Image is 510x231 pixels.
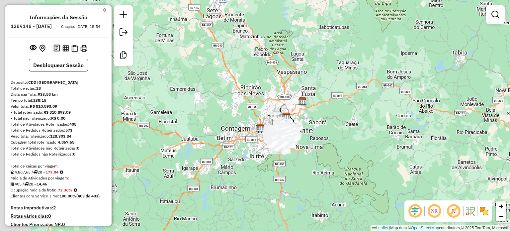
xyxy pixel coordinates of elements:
[73,152,75,157] strong: 0
[45,170,58,174] strong: 173,84
[50,134,71,139] strong: 128.303,34
[371,225,510,231] div: Map data © contributors,© 2025 TomTom, Microsoft
[11,139,106,145] div: Cubagem total roteirizado:
[11,115,106,121] div: - Total não roteirizado:
[58,187,72,192] strong: 73,36%
[11,181,106,187] div: 405 / 28 =
[256,123,265,132] img: CDD Contagem
[58,24,103,30] div: Criação: [DATE] 15:54
[11,222,106,227] h4: Clientes Priorizados NR:
[79,44,89,53] button: Imprimir Rotas
[117,26,130,41] a: Exportar sessão
[407,203,423,219] span: Ocultar deslocamento
[65,128,72,133] strong: 573
[29,59,88,71] button: Desbloquear Sessão
[11,145,106,151] div: Total de Atividades não Roteirizadas:
[426,203,442,219] span: Ocultar NR
[37,181,47,186] strong: 14,46
[38,92,58,97] strong: 933,58 km
[51,116,65,121] strong: R$ 0,00
[11,151,106,157] div: Total de Pedidos não Roteirizados:
[11,163,106,169] div: Total de caixas por viagem:
[372,226,388,230] a: Leaflet
[117,8,130,23] a: Nova sessão e pesquisa
[52,43,61,54] button: Logs desbloquear sessão
[11,109,106,115] div: - Total roteirizado:
[496,211,506,221] a: Zoom out
[77,146,79,151] strong: 0
[74,188,77,192] em: Média calculada utilizando a maior ocupação (%Peso ou %Cubagem) de cada rota da sessão. Rotas cro...
[389,226,390,230] span: |
[70,44,79,53] button: Visualizar Romaneio
[60,170,63,174] i: Meta Caixas/viagem: 196,60 Diferença: -22,76
[30,14,87,21] h4: Informações da Sessão
[11,79,106,85] div: Depósito:
[117,49,130,63] a: Criar modelo
[11,170,15,174] i: Cubagem total roteirizado
[103,6,106,14] a: Clique aqui para minimizar o painel
[36,86,41,91] strong: 28
[29,43,38,54] button: Exibir sessão original
[58,140,74,145] strong: 4.867,65
[465,206,475,216] img: Fluxo de ruas
[59,193,76,198] strong: 100,00%
[28,80,78,85] strong: CDD [GEOGRAPHIC_DATA]
[499,212,503,220] span: −
[11,187,56,192] span: Ocupação média da frota:
[489,8,502,21] a: Exibir filtros
[282,112,291,121] img: CDD Belo Horizonte
[11,23,52,29] h6: 1289148 - [DATE]
[11,205,106,211] h4: Rotas improdutivas:
[61,44,70,53] button: Visualizar relatório de Roteirização
[11,127,106,133] div: Total de Pedidos Roteirizados:
[298,97,307,106] img: CDD Santa Luzia
[479,206,489,216] img: Exibir/Ocultar setores
[496,201,506,211] a: Zoom in
[76,193,100,198] strong: (403 de 403)
[446,203,462,219] span: Exibir rótulo
[43,110,71,115] strong: R$ 810.893,09
[11,193,59,198] span: Clientes com Service Time:
[11,213,106,219] h4: Rotas vários dias:
[11,85,106,91] div: Total de rotas:
[11,133,106,139] div: Peso total roteirizado:
[11,182,15,186] i: Total de Atividades
[11,169,106,175] div: 4.867,65 / 28 =
[53,205,56,211] strong: 2
[11,175,106,181] div: Média de Atividades por viagem:
[11,121,106,127] div: Total de Atividades Roteirizadas:
[33,98,46,103] strong: 238:15
[69,122,76,127] strong: 405
[11,97,106,103] div: Tempo total:
[499,202,503,210] span: +
[30,104,57,109] strong: R$ 810.893,09
[48,213,51,219] strong: 0
[411,226,439,230] a: OpenStreetMap
[62,221,65,227] strong: 0
[11,91,106,97] div: Distância Total:
[33,170,38,174] i: Total de rotas
[24,182,29,186] i: Total de rotas
[38,43,47,54] button: Centralizar mapa no depósito ou ponto de apoio
[11,103,106,109] div: Valor total:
